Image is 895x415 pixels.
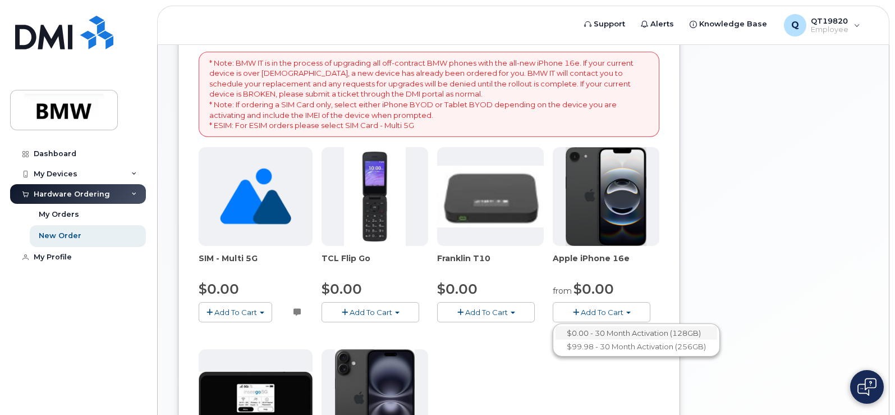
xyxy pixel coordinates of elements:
[199,302,272,322] button: Add To Cart
[699,19,767,30] span: Knowledge Base
[811,25,848,34] span: Employee
[199,281,239,297] span: $0.00
[344,147,406,246] img: TCL_FLIP_MODE.jpg
[322,302,419,322] button: Add To Cart
[199,253,313,275] div: SIM - Multi 5G
[437,302,535,322] button: Add To Cart
[566,147,646,246] img: iphone16e.png
[209,58,649,131] p: * Note: BMW IT is in the process of upgrading all off-contract BMW phones with the all-new iPhone...
[573,281,614,297] span: $0.00
[437,253,544,275] div: Franklin T10
[556,326,717,340] a: $0.00 - 30 Month Activation (128GB)
[576,13,633,35] a: Support
[581,308,623,317] span: Add To Cart
[220,147,291,246] img: no_image_found-2caef05468ed5679b831cfe6fc140e25e0c280774317ffc20a367ab7fd17291e.png
[553,302,650,322] button: Add To Cart
[553,286,572,296] small: from
[633,13,682,35] a: Alerts
[682,13,775,35] a: Knowledge Base
[650,19,674,30] span: Alerts
[811,16,848,25] span: QT19820
[350,308,392,317] span: Add To Cart
[553,253,659,275] div: Apple iPhone 16e
[214,308,257,317] span: Add To Cart
[437,166,544,227] img: t10.jpg
[594,19,625,30] span: Support
[437,281,478,297] span: $0.00
[322,281,362,297] span: $0.00
[322,253,428,275] div: TCL Flip Go
[556,340,717,354] a: $99.98 - 30 Month Activation (256GB)
[857,378,876,396] img: Open chat
[465,308,508,317] span: Add To Cart
[776,14,868,37] div: QT19820
[791,19,799,32] span: Q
